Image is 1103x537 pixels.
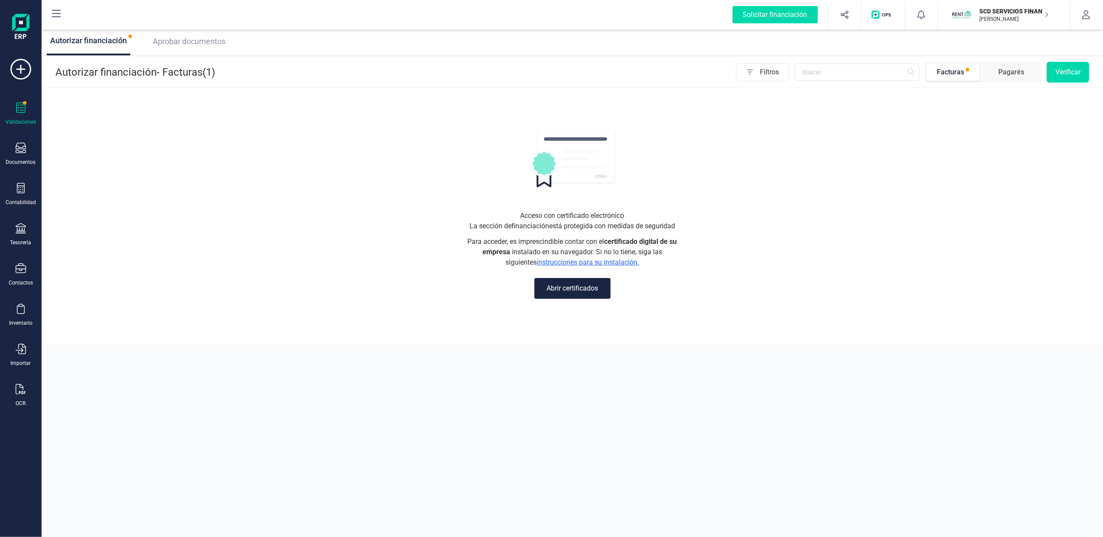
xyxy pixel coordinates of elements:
[795,64,920,81] input: Buscar
[980,16,1049,22] p: [PERSON_NAME]
[760,64,789,81] span: Filtros
[10,239,32,246] div: Tesorería
[9,279,33,286] div: Contactos
[722,1,828,29] button: Solicitar financiación
[6,159,36,166] div: Documentos
[11,360,31,367] div: Importar
[534,278,611,299] button: Abrir certificados
[12,14,29,42] img: Logo Finanedi
[537,258,639,266] a: instrucciones para su instalación.
[736,63,790,81] button: Filtros
[871,10,894,19] img: Logo de OPS
[999,67,1025,77] div: Pagarés
[464,237,681,268] span: Para acceder, es imprescindible contar con el instalado en su navegador. Si no lo tiene, siga las...
[521,211,624,221] span: Acceso con certificado electrónico
[529,128,616,187] img: autorizacion logo
[469,221,675,231] span: La sección de financiación está protegida con medidas de seguridad
[9,320,32,326] div: Inventario
[937,67,964,77] div: Facturas
[1047,62,1089,83] button: Verificar
[50,36,127,45] span: Autorizar financiación
[153,37,225,46] span: Aprobar documentos
[6,118,36,125] div: Validaciones
[733,6,818,23] div: Solicitar financiación
[980,7,1049,16] p: SCD SERVICIOS FINANCIEROS SL
[55,65,215,79] p: Autorizar financiación - Facturas (1)
[6,199,36,206] div: Contabilidad
[866,1,900,29] button: Logo de OPS
[949,1,1059,29] button: SCSCD SERVICIOS FINANCIEROS SL[PERSON_NAME]
[16,400,26,407] div: OCR
[952,5,971,24] img: SC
